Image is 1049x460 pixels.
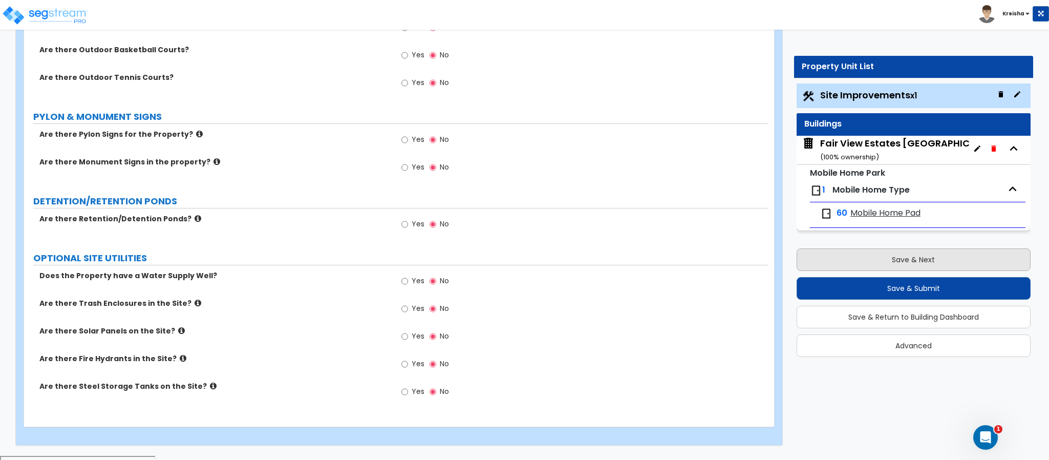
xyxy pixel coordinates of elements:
[430,50,436,61] input: No
[39,326,389,336] label: Are there Solar Panels on the Site?
[440,219,449,229] span: No
[412,303,424,313] span: Yes
[196,130,203,138] i: click for more info!
[802,61,1025,73] div: Property Unit List
[195,215,201,222] i: click for more info!
[802,137,969,163] span: Fair View Estates Mobile Home Park
[430,77,436,89] input: No
[401,134,408,145] input: Yes
[33,195,768,208] label: DETENTION/RETENTION PONDS
[440,359,449,369] span: No
[39,353,389,364] label: Are there Fire Hydrants in the Site?
[210,382,217,390] i: click for more info!
[213,158,220,165] i: click for more info!
[412,276,424,286] span: Yes
[39,72,389,82] label: Are there Outdoor Tennis Courts?
[802,137,815,150] img: building.svg
[39,298,389,308] label: Are there Trash Enclosures in the Site?
[804,118,1023,130] div: Buildings
[430,276,436,287] input: No
[797,306,1031,328] button: Save & Return to Building Dashboard
[2,5,89,26] img: logo_pro_r.png
[802,90,815,103] img: Construction.png
[195,299,201,307] i: click for more info!
[973,425,998,450] iframe: Intercom live chat
[797,277,1031,300] button: Save & Submit
[440,162,449,172] span: No
[797,248,1031,271] button: Save & Next
[430,219,436,230] input: No
[401,303,408,315] input: Yes
[440,134,449,144] span: No
[39,270,389,281] label: Does the Property have a Water Supply Well?
[430,359,436,370] input: No
[1002,10,1024,17] b: Kreisha
[39,214,389,224] label: Are there Retention/Detention Ponds?
[412,77,424,88] span: Yes
[401,77,408,89] input: Yes
[810,167,885,179] small: Mobile Home Park
[837,207,847,219] span: 60
[797,334,1031,357] button: Advanced
[33,252,768,265] label: OPTIONAL SITE UTILITIES
[401,162,408,173] input: Yes
[39,129,389,139] label: Are there Pylon Signs for the Property?
[440,276,449,286] span: No
[412,162,424,172] span: Yes
[412,50,424,60] span: Yes
[39,45,389,55] label: Are there Outdoor Basketball Courts?
[822,184,825,196] span: 1
[440,77,449,88] span: No
[820,152,879,162] small: ( 100 % ownership)
[412,219,424,229] span: Yes
[39,381,389,391] label: Are there Steel Storage Tanks on the Site?
[820,89,917,101] span: Site Improvements
[430,303,436,315] input: No
[440,50,449,60] span: No
[180,354,186,362] i: click for more info!
[832,184,910,196] span: Mobile Home Type
[412,331,424,341] span: Yes
[994,425,1002,433] span: 1
[430,162,436,173] input: No
[401,386,408,398] input: Yes
[401,331,408,342] input: Yes
[430,134,436,145] input: No
[430,386,436,398] input: No
[440,331,449,341] span: No
[401,50,408,61] input: Yes
[850,207,920,219] span: Mobile Home Pad
[412,359,424,369] span: Yes
[401,276,408,287] input: Yes
[820,137,1008,163] div: Fair View Estates [GEOGRAPHIC_DATA]
[401,359,408,370] input: Yes
[810,184,822,197] img: door.png
[178,327,185,334] i: click for more info!
[430,331,436,342] input: No
[440,303,449,313] span: No
[412,134,424,144] span: Yes
[412,386,424,396] span: Yes
[978,5,996,23] img: avatar.png
[39,157,389,167] label: Are there Monument Signs in the property?
[440,386,449,396] span: No
[910,90,917,101] small: x1
[401,219,408,230] input: Yes
[820,207,832,220] img: door.png
[33,110,768,123] label: PYLON & MONUMENT SIGNS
